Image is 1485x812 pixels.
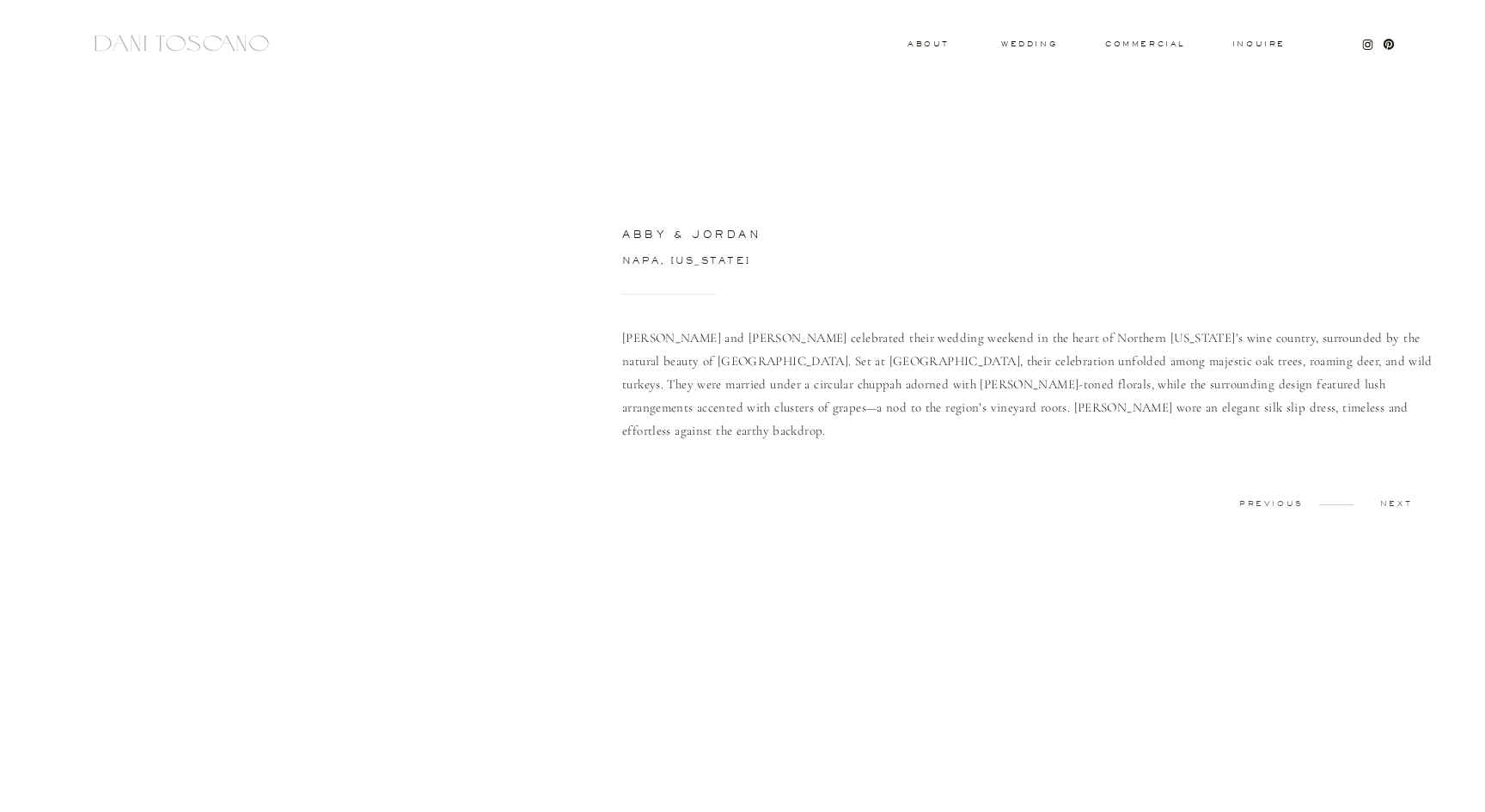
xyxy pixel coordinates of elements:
a: next [1354,500,1439,508]
a: wedding [1001,40,1057,46]
a: About [907,40,945,46]
a: previous [1229,500,1314,508]
p: [PERSON_NAME] and [PERSON_NAME] celebrated their wedding weekend in the heart of Northern [US_STA... [622,327,1439,485]
a: napa, [US_STATE] [622,256,963,271]
a: commercial [1105,40,1184,47]
h3: abby & jordan [622,229,1156,245]
a: Inquire [1231,40,1286,49]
